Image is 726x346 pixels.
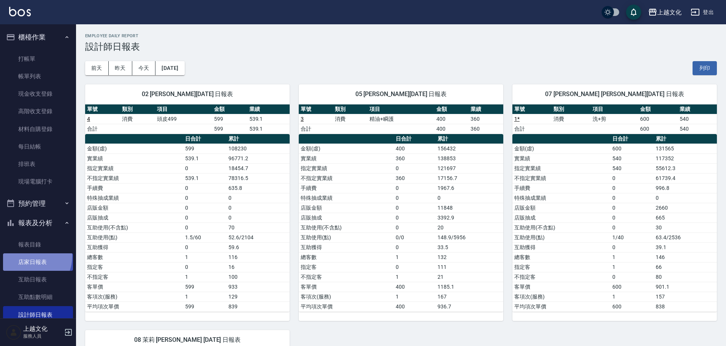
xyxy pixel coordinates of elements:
[227,282,290,292] td: 933
[434,114,469,124] td: 400
[512,203,610,213] td: 店販金額
[512,213,610,223] td: 店販抽成
[436,252,503,262] td: 132
[247,114,290,124] td: 539.1
[85,173,183,183] td: 不指定實業績
[512,242,610,252] td: 互助獲得
[183,242,227,252] td: 0
[155,114,212,124] td: 頭皮499
[3,253,73,271] a: 店家日報表
[610,282,654,292] td: 600
[394,213,436,223] td: 0
[227,153,290,163] td: 96771.2
[227,163,290,173] td: 18454.7
[512,272,610,282] td: 不指定客
[610,262,654,272] td: 1
[512,124,552,134] td: 合計
[436,262,503,272] td: 111
[212,124,247,134] td: 599
[299,292,394,302] td: 客項次(服務)
[308,90,494,98] span: 05 [PERSON_NAME][DATE] 日報表
[85,33,717,38] h2: Employee Daily Report
[299,272,394,282] td: 不指定客
[85,272,183,282] td: 不指定客
[247,124,290,134] td: 539.1
[299,144,394,153] td: 金額(虛)
[610,134,654,144] th: 日合計
[436,242,503,252] td: 33.5
[85,302,183,311] td: 平均項次單價
[155,61,184,75] button: [DATE]
[512,134,717,312] table: a dense table
[610,153,654,163] td: 540
[512,252,610,262] td: 總客數
[299,223,394,232] td: 互助使用(不含點)
[155,104,212,114] th: 項目
[85,242,183,252] td: 互助獲得
[183,272,227,282] td: 1
[85,193,183,203] td: 特殊抽成業績
[299,232,394,242] td: 互助使用(點)
[512,282,610,292] td: 客單價
[183,302,227,311] td: 599
[85,292,183,302] td: 客項次(服務)
[394,183,436,193] td: 0
[688,5,717,19] button: 登出
[299,193,394,203] td: 特殊抽成業績
[3,288,73,306] a: 互助點數明細
[610,183,654,193] td: 0
[85,134,290,312] table: a dense table
[654,144,717,153] td: 131565
[227,134,290,144] th: 累計
[227,242,290,252] td: 59.6
[654,223,717,232] td: 30
[394,144,436,153] td: 400
[469,124,503,134] td: 360
[368,114,434,124] td: 精油+瞬護
[85,232,183,242] td: 互助使用(點)
[512,292,610,302] td: 客項次(服務)
[512,302,610,311] td: 平均項次單價
[3,236,73,253] a: 報表目錄
[552,104,591,114] th: 類別
[434,124,469,134] td: 400
[6,325,21,340] img: Person
[654,232,717,242] td: 63.4/2536
[85,203,183,213] td: 店販金額
[85,104,290,134] table: a dense table
[512,262,610,272] td: 指定客
[3,213,73,233] button: 報表及分析
[394,262,436,272] td: 0
[654,203,717,213] td: 2660
[227,213,290,223] td: 0
[436,213,503,223] td: 3392.9
[512,173,610,183] td: 不指定實業績
[183,282,227,292] td: 599
[610,223,654,232] td: 0
[94,90,281,98] span: 02 [PERSON_NAME][DATE] 日報表
[522,90,708,98] span: 07 [PERSON_NAME] [PERSON_NAME][DATE] 日報表
[610,213,654,223] td: 0
[183,134,227,144] th: 日合計
[3,50,73,68] a: 打帳單
[23,325,62,333] h5: 上越文化
[3,27,73,47] button: 櫃檯作業
[654,163,717,173] td: 55612.3
[654,213,717,223] td: 665
[626,5,641,20] button: save
[299,104,503,134] table: a dense table
[120,104,155,114] th: 類別
[227,232,290,242] td: 52.6/2104
[183,144,227,153] td: 599
[299,302,394,311] td: 平均項次單價
[85,163,183,173] td: 指定實業績
[85,153,183,163] td: 實業績
[3,155,73,173] a: 排班表
[85,252,183,262] td: 總客數
[645,5,685,20] button: 上越文化
[299,173,394,183] td: 不指定實業績
[120,114,155,124] td: 消費
[183,203,227,213] td: 0
[394,232,436,242] td: 0/0
[610,144,654,153] td: 600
